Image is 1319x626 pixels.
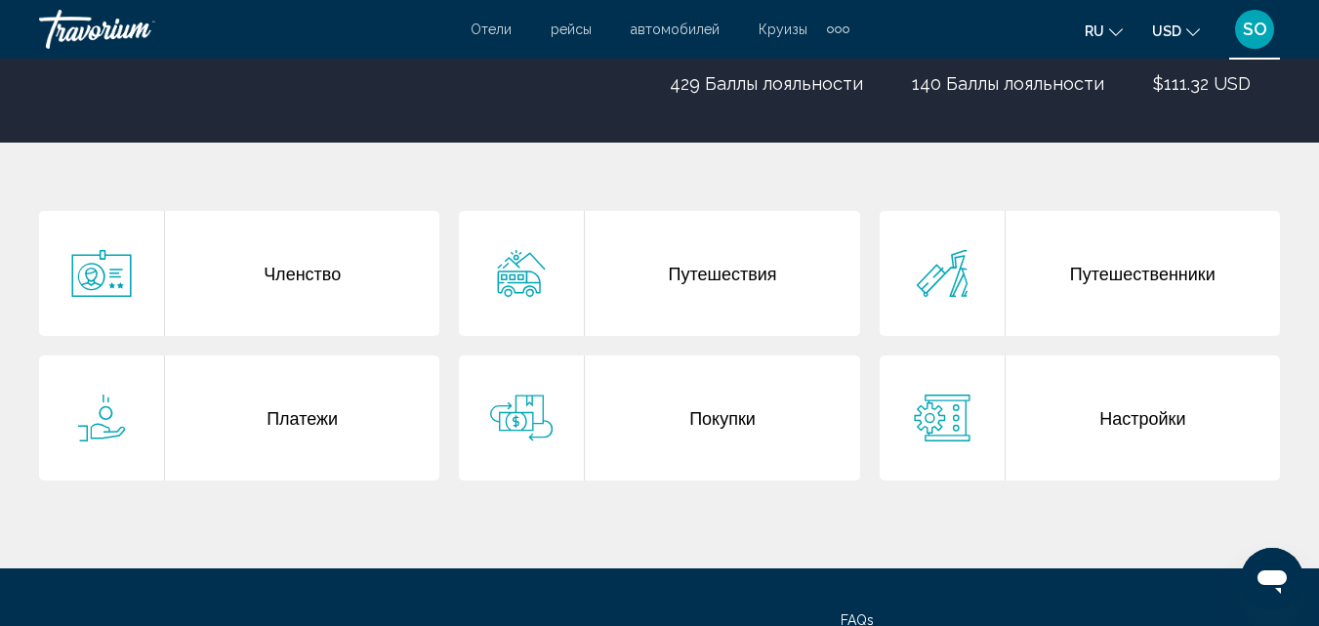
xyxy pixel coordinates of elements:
[1152,23,1181,39] span: USD
[1006,211,1280,336] div: Путешественники
[165,211,439,336] div: Членство
[551,21,592,37] a: рейсы
[759,21,807,37] a: Круизы
[670,73,863,94] p: 429 Баллы лояльности
[631,21,720,37] a: автомобилей
[39,10,451,49] a: Travorium
[880,211,1280,336] a: Путешественники
[1006,355,1280,480] div: Настройки
[39,211,439,336] a: Членство
[1085,23,1104,39] span: ru
[585,355,859,480] div: Покупки
[1152,17,1200,45] button: Change currency
[1229,9,1280,50] button: User Menu
[1085,17,1123,45] button: Change language
[39,355,439,480] a: Платежи
[1243,20,1267,39] span: SO
[912,73,1104,94] p: 140 Баллы лояльности
[459,211,859,336] a: Путешествия
[827,14,849,45] button: Extra navigation items
[1241,548,1303,610] iframe: Button to launch messaging window
[165,355,439,480] div: Платежи
[471,21,512,37] a: Отели
[880,355,1280,480] a: Настройки
[585,211,859,336] div: Путешествия
[459,355,859,480] a: Покупки
[1153,73,1251,94] p: $111.32 USD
